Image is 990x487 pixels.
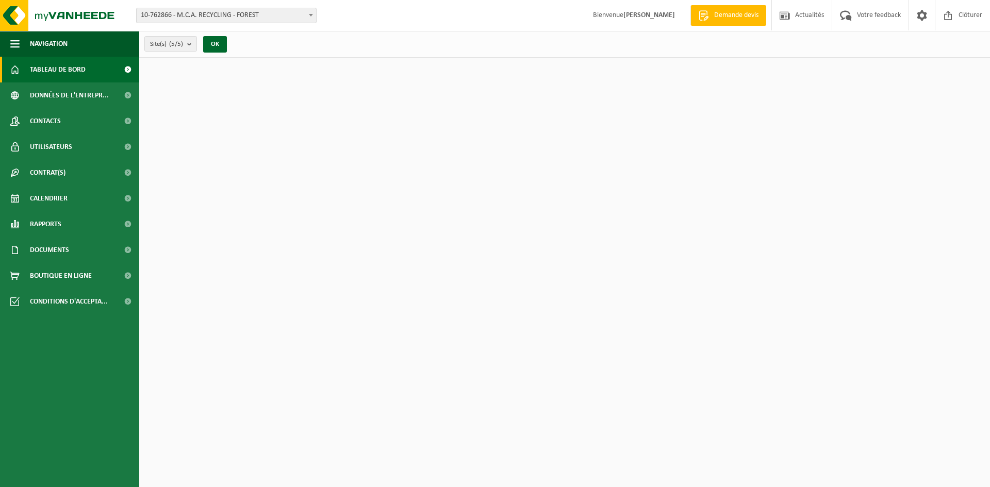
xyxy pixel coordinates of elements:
[150,37,183,52] span: Site(s)
[137,8,316,23] span: 10-762866 - M.C.A. RECYCLING - FOREST
[30,57,86,82] span: Tableau de bord
[203,36,227,53] button: OK
[30,263,92,289] span: Boutique en ligne
[30,237,69,263] span: Documents
[144,36,197,52] button: Site(s)(5/5)
[136,8,317,23] span: 10-762866 - M.C.A. RECYCLING - FOREST
[30,211,61,237] span: Rapports
[30,289,108,314] span: Conditions d'accepta...
[30,186,68,211] span: Calendrier
[623,11,675,19] strong: [PERSON_NAME]
[30,160,65,186] span: Contrat(s)
[30,108,61,134] span: Contacts
[712,10,761,21] span: Demande devis
[30,82,109,108] span: Données de l'entrepr...
[690,5,766,26] a: Demande devis
[30,31,68,57] span: Navigation
[169,41,183,47] count: (5/5)
[30,134,72,160] span: Utilisateurs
